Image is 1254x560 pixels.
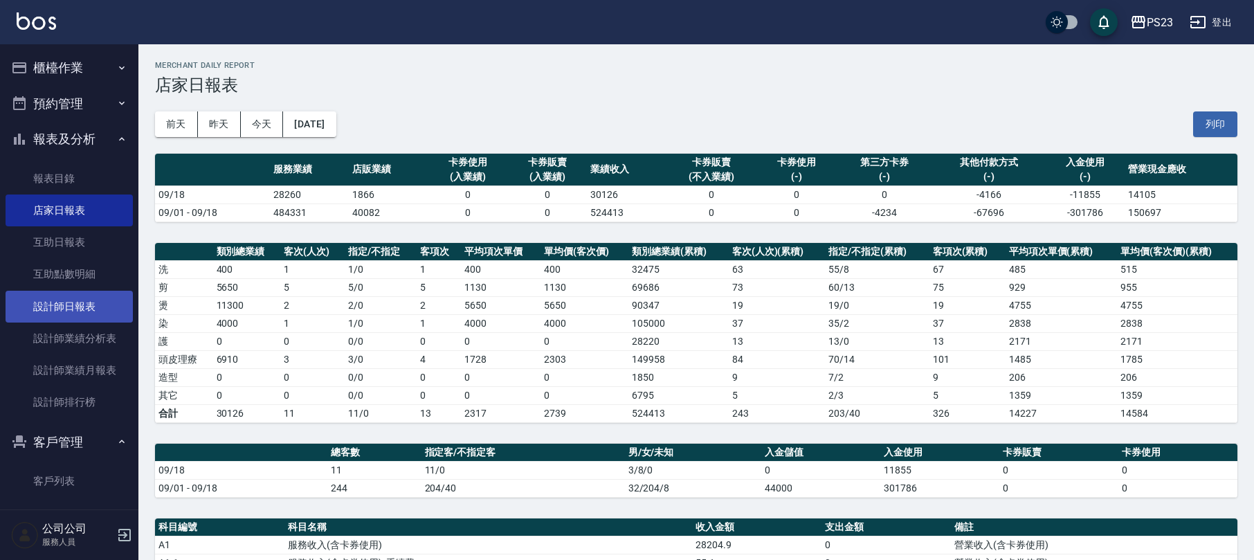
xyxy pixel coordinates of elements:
td: 105000 [628,314,728,332]
td: 0 [837,186,933,204]
td: 0 [540,386,628,404]
td: 0 [213,332,281,350]
th: 指定客/不指定客 [421,444,625,462]
td: 524413 [587,204,666,222]
td: -301786 [1045,204,1125,222]
button: 報表及分析 [6,121,133,157]
td: 84 [729,350,825,368]
td: 2171 [1117,332,1237,350]
td: 75 [929,278,1006,296]
td: 0 [417,368,461,386]
td: 14584 [1117,404,1237,422]
th: 單均價(客次價)(累積) [1117,243,1237,261]
td: 515 [1117,260,1237,278]
td: 5 [280,278,345,296]
td: 1 / 0 [345,314,417,332]
td: 149958 [628,350,728,368]
div: (入業績) [432,170,505,184]
td: 150697 [1125,204,1237,222]
td: 0 [213,386,281,404]
td: 11 [327,461,421,479]
button: 列印 [1193,111,1237,137]
td: 11/0 [345,404,417,422]
th: 店販業績 [349,154,428,186]
td: 1130 [461,278,540,296]
td: 37 [729,314,825,332]
button: 今天 [241,111,284,137]
td: 69686 [628,278,728,296]
td: 19 / 0 [825,296,929,314]
td: 合計 [155,404,213,422]
td: 1 [280,314,345,332]
td: 0 / 0 [345,368,417,386]
td: 9 [929,368,1006,386]
td: 206 [1117,368,1237,386]
table: a dense table [155,154,1237,222]
td: 09/01 - 09/18 [155,479,327,497]
th: 客項次 [417,243,461,261]
td: 5 [729,386,825,404]
td: 6795 [628,386,728,404]
td: 0 [1118,479,1237,497]
h3: 店家日報表 [155,75,1237,95]
button: 客戶管理 [6,424,133,460]
div: (不入業績) [669,170,754,184]
button: 預約管理 [6,86,133,122]
td: 13 [929,332,1006,350]
td: 30126 [587,186,666,204]
th: 科目編號 [155,518,284,536]
td: 2 [280,296,345,314]
table: a dense table [155,243,1237,423]
td: 13 / 0 [825,332,929,350]
td: 0 [999,461,1118,479]
td: 9 [729,368,825,386]
td: 0 / 0 [345,386,417,404]
td: 929 [1006,278,1118,296]
button: save [1090,8,1118,36]
td: 服務收入(含卡券使用) [284,536,692,554]
td: 11/0 [421,461,625,479]
td: 其它 [155,386,213,404]
th: 營業現金應收 [1125,154,1237,186]
th: 收入金額 [692,518,821,536]
th: 單均價(客次價) [540,243,628,261]
td: 6910 [213,350,281,368]
td: 28220 [628,332,728,350]
td: 0 [213,368,281,386]
td: 1359 [1006,386,1118,404]
button: 前天 [155,111,198,137]
td: 5650 [213,278,281,296]
td: 0 [1118,461,1237,479]
th: 客項次(累積) [929,243,1006,261]
th: 備註 [951,518,1237,536]
td: 0 [417,332,461,350]
td: 11855 [880,461,999,479]
td: 0 [461,386,540,404]
button: 昨天 [198,111,241,137]
td: 7 / 2 [825,368,929,386]
td: 1359 [1117,386,1237,404]
td: 19 [729,296,825,314]
td: 244 [327,479,421,497]
td: 0 [280,332,345,350]
td: 203/40 [825,404,929,422]
div: (-) [1048,170,1121,184]
div: (-) [936,170,1042,184]
td: 2 [417,296,461,314]
a: 設計師日報表 [6,291,133,323]
img: Logo [17,12,56,30]
td: 2171 [1006,332,1118,350]
td: 0 [540,332,628,350]
td: 35 / 2 [825,314,929,332]
td: 206 [1006,368,1118,386]
td: 11300 [213,296,281,314]
td: 0 [757,204,837,222]
a: 設計師業績月報表 [6,354,133,386]
div: 卡券使用 [432,155,505,170]
td: 63 [729,260,825,278]
td: 32/204/8 [625,479,762,497]
th: 男/女/未知 [625,444,762,462]
th: 類別總業績 [213,243,281,261]
td: -4166 [932,186,1045,204]
td: 4755 [1006,296,1118,314]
